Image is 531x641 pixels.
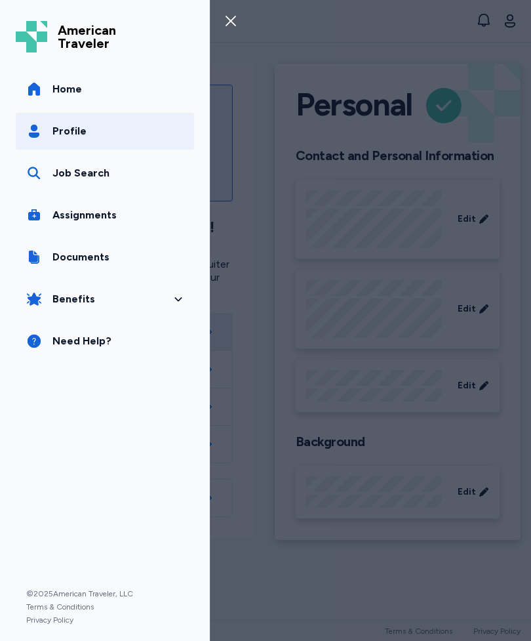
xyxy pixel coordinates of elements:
a: Need Help? [16,323,194,360]
img: Logo [16,21,47,52]
div: Job Search [52,165,109,181]
span: Home [52,81,82,97]
span: Need Help? [52,333,111,349]
button: Benefits [16,281,194,318]
a: Privacy Policy [26,615,184,625]
a: Assignments [16,197,194,234]
a: Home [16,71,194,108]
span: Assignments [52,207,117,223]
span: © 2025 American Traveler, LLC [26,589,184,599]
span: American Traveler [58,24,116,50]
a: Profile [16,113,194,150]
span: Documents [52,249,109,265]
span: Benefits [52,291,95,307]
a: Documents [16,239,194,276]
a: Terms & Conditions [26,602,184,612]
a: Job Search [16,155,194,192]
span: Profile [52,123,87,139]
